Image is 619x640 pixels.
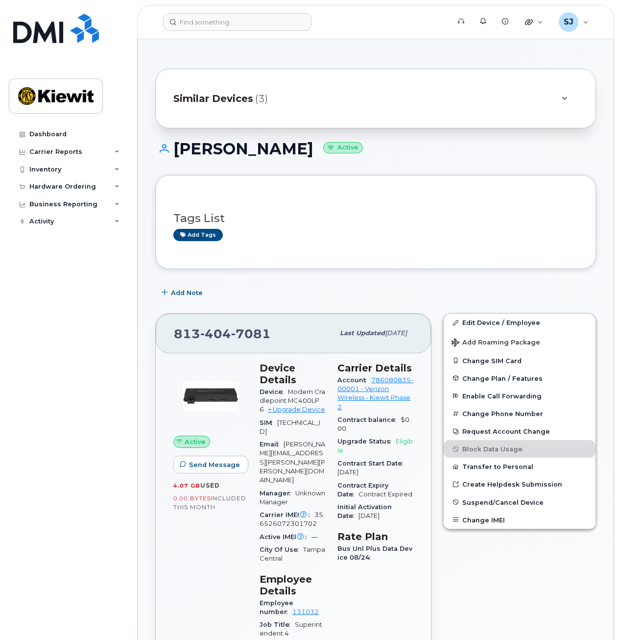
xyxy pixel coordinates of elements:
[173,92,253,106] span: Similar Devices
[173,482,200,489] span: 4.07 GB
[260,419,320,435] span: [TECHNICAL_ID]
[260,621,295,628] span: Job Title
[260,546,303,553] span: City Of Use
[337,376,371,384] span: Account
[452,339,540,348] span: Add Roaming Package
[268,406,325,413] a: + Upgrade Device
[200,326,231,341] span: 404
[260,419,277,426] span: SIM
[358,491,412,498] span: Contract Expired
[173,494,246,511] span: included this month
[185,437,206,446] span: Active
[337,503,392,519] span: Initial Activation Date
[255,92,268,106] span: (3)
[260,441,325,484] span: [PERSON_NAME][EMAIL_ADDRESS][PERSON_NAME][PERSON_NAME][DOMAIN_NAME]
[444,332,595,352] button: Add Roaming Package
[444,458,595,475] button: Transfer to Personal
[444,314,595,331] a: Edit Device / Employee
[323,142,363,153] small: Active
[462,498,544,506] span: Suspend/Cancel Device
[337,545,412,561] span: Bus Unl Plus Data Device 08/24
[462,392,542,399] span: Enable Call Forwarding
[260,362,326,386] h3: Device Details
[337,438,413,454] span: Eligible
[260,388,288,395] span: Device
[444,387,595,405] button: Enable Call Forwarding
[173,229,223,241] a: Add tags
[337,460,407,467] span: Contract Start Date
[181,367,240,426] img: image20231002-3703462-s86vjc.jpeg
[231,326,271,341] span: 7081
[171,288,203,297] span: Add Note
[462,374,543,382] span: Change Plan / Features
[260,388,325,414] span: Modem Cradlepoint MC400LP6
[358,512,380,519] span: [DATE]
[173,212,578,224] h3: Tags List
[174,326,271,341] span: 813
[444,405,595,422] button: Change Phone Number
[260,490,325,506] span: Unknown Manager
[444,352,595,369] button: Change SIM Card
[173,495,211,502] span: 0.00 Bytes
[337,362,413,374] h3: Carrier Details
[189,460,240,469] span: Send Message
[337,416,401,423] span: Contract balance
[200,482,220,489] span: used
[337,482,388,498] span: Contract Expiry Date
[444,422,595,440] button: Request Account Change
[260,533,311,541] span: Active IMEI
[260,441,284,448] span: Email
[260,573,326,597] h3: Employee Details
[444,475,595,493] a: Create Helpdesk Submission
[292,608,319,615] a: 131032
[155,140,596,157] h1: [PERSON_NAME]
[385,329,407,337] span: [DATE]
[444,369,595,387] button: Change Plan / Features
[337,468,358,476] span: [DATE]
[311,533,318,541] span: —
[260,490,295,497] span: Manager
[444,440,595,458] button: Block Data Usage
[260,599,293,615] span: Employee number
[260,511,314,518] span: Carrier IMEI
[155,284,211,301] button: Add Note
[444,493,595,511] button: Suspend/Cancel Device
[337,376,413,411] a: 786080835-00001 - Verizon Wireless - Kiewit Phase 2
[576,597,612,633] iframe: Messenger Launcher
[444,511,595,529] button: Change IMEI
[173,456,248,473] button: Send Message
[340,329,385,337] span: Last updated
[337,531,413,542] h3: Rate Plan
[337,438,396,445] span: Upgrade Status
